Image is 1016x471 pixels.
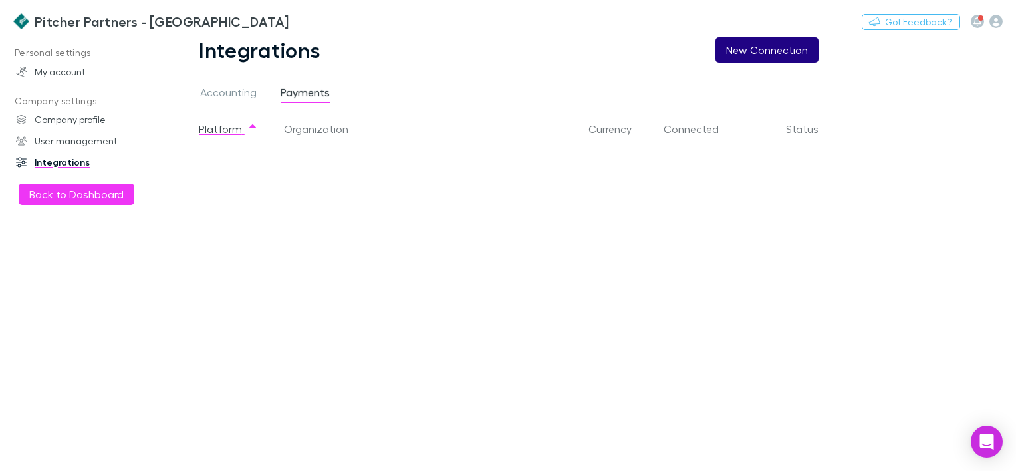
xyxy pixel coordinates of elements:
button: Organization [284,116,364,142]
p: Company settings [3,93,174,110]
button: Status [786,116,834,142]
button: New Connection [715,37,819,63]
button: Back to Dashboard [19,184,134,205]
h1: Integrations [199,37,321,63]
button: Got Feedback? [862,14,960,30]
a: My account [3,61,174,82]
button: Platform [199,116,258,142]
span: Accounting [200,86,257,103]
a: Integrations [3,152,174,173]
img: Pitcher Partners - Adelaide's Logo [13,13,29,29]
button: Currency [588,116,648,142]
p: Personal settings [3,45,174,61]
span: Payments [281,86,330,103]
a: Pitcher Partners - [GEOGRAPHIC_DATA] [5,5,297,37]
a: User management [3,130,174,152]
button: Connected [664,116,735,142]
h3: Pitcher Partners - [GEOGRAPHIC_DATA] [35,13,289,29]
a: Company profile [3,109,174,130]
div: Open Intercom Messenger [971,426,1003,458]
